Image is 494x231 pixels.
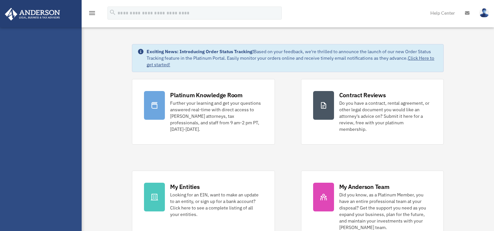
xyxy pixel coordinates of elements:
[339,91,386,99] div: Contract Reviews
[301,79,444,145] a: Contract Reviews Do you have a contract, rental agreement, or other legal document you would like...
[170,91,243,99] div: Platinum Knowledge Room
[147,49,254,54] strong: Exciting News: Introducing Order Status Tracking!
[3,8,62,21] img: Anderson Advisors Platinum Portal
[339,183,390,191] div: My Anderson Team
[479,8,489,18] img: User Pic
[88,11,96,17] a: menu
[170,192,263,218] div: Looking for an EIN, want to make an update to an entity, or sign up for a bank account? Click her...
[88,9,96,17] i: menu
[132,79,275,145] a: Platinum Knowledge Room Further your learning and get your questions answered real-time with dire...
[170,100,263,132] div: Further your learning and get your questions answered real-time with direct access to [PERSON_NAM...
[147,48,438,68] div: Based on your feedback, we're thrilled to announce the launch of our new Order Status Tracking fe...
[339,192,432,231] div: Did you know, as a Platinum Member, you have an entire professional team at your disposal? Get th...
[147,55,434,68] a: Click Here to get started!
[339,100,432,132] div: Do you have a contract, rental agreement, or other legal document you would like an attorney's ad...
[109,9,116,16] i: search
[170,183,199,191] div: My Entities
